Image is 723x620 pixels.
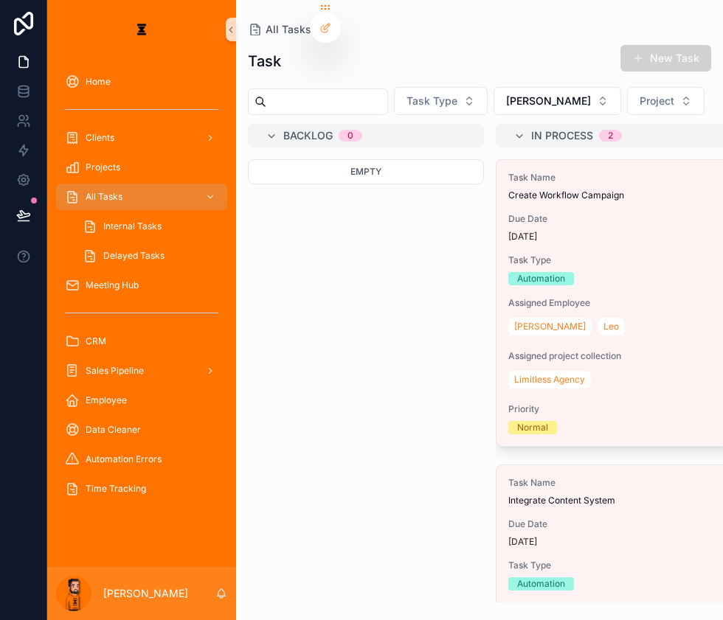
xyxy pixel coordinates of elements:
p: [PERSON_NAME] [103,586,188,601]
span: Internal Tasks [103,220,162,232]
span: Task Type [508,254,719,266]
span: Clients [86,132,114,144]
span: Create Workflow Campaign [508,189,719,201]
button: Select Button [494,87,621,115]
span: Meeting Hub [86,279,139,291]
span: Automation Errors [86,453,162,465]
span: Due Date [508,213,719,225]
span: Integrate Content System [508,495,719,506]
a: Limitless Agency [508,371,591,389]
a: Clients [56,125,227,151]
a: Internal Tasks [74,213,227,240]
a: Leo [598,318,625,335]
button: Select Button [394,87,488,115]
span: Home [86,76,111,88]
p: [DATE] [508,231,537,243]
img: App logo [130,18,153,41]
span: Assigned project collection [508,350,719,362]
div: Automation [517,272,565,285]
a: Data Cleaner [56,417,227,443]
span: Task Type [508,560,719,571]
div: 0 [347,130,353,142]
a: Delayed Tasks [74,243,227,269]
span: Task Name [508,477,719,489]
a: Sales Pipeline [56,358,227,384]
a: Automation Errors [56,446,227,473]
span: Backlog [283,128,333,143]
a: Home [56,69,227,95]
a: Meeting Hub [56,272,227,299]
span: Assigned Employee [508,297,719,309]
span: Task Type [407,94,457,108]
span: Empty [350,166,381,177]
span: In Process [531,128,593,143]
div: scrollable content [47,59,236,519]
h1: Task [248,51,281,72]
span: All Tasks [266,22,311,37]
span: CRM [86,335,106,347]
span: Leo [603,321,619,332]
span: Delayed Tasks [103,250,165,262]
span: Sales Pipeline [86,365,144,377]
span: Project [640,94,674,108]
div: Automation [517,577,565,591]
span: Priority [508,403,719,415]
a: CRM [56,328,227,355]
span: [PERSON_NAME] [506,94,591,108]
span: All Tasks [86,191,122,203]
a: All Tasks [56,184,227,210]
a: Projects [56,154,227,181]
button: Select Button [627,87,705,115]
span: Due Date [508,518,719,530]
a: All Tasks [248,22,311,37]
span: Projects [86,161,120,173]
span: Limitless Agency [514,374,585,386]
div: Normal [517,421,548,434]
div: 2 [608,130,613,142]
span: Employee [86,394,127,406]
span: Task Name [508,172,719,184]
span: Data Cleaner [86,424,141,436]
a: [PERSON_NAME] [508,318,592,335]
span: [PERSON_NAME] [514,321,586,332]
p: [DATE] [508,536,537,548]
a: Employee [56,387,227,414]
button: New Task [620,45,711,72]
